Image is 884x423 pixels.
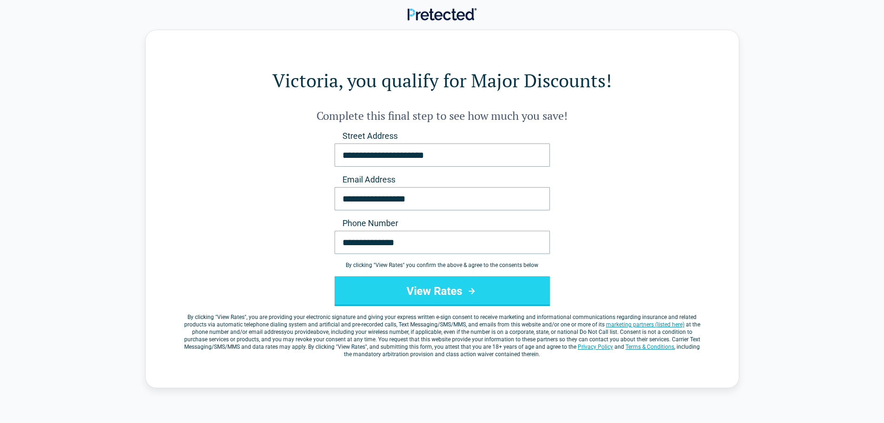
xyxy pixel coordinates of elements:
[335,130,550,142] label: Street Address
[335,174,550,185] label: Email Address
[183,108,702,123] h2: Complete this final step to see how much you save!
[217,314,245,320] span: View Rates
[626,344,674,350] a: Terms & Conditions
[183,313,702,358] label: By clicking " ", you are providing your electronic signature and giving your express written e-si...
[335,218,550,229] label: Phone Number
[183,67,702,93] h1: Victoria, you qualify for Major Discounts!
[335,276,550,306] button: View Rates
[335,261,550,269] div: By clicking " View Rates " you confirm the above & agree to the consents below
[606,321,684,328] a: marketing partners (listed here)
[578,344,613,350] a: Privacy Policy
